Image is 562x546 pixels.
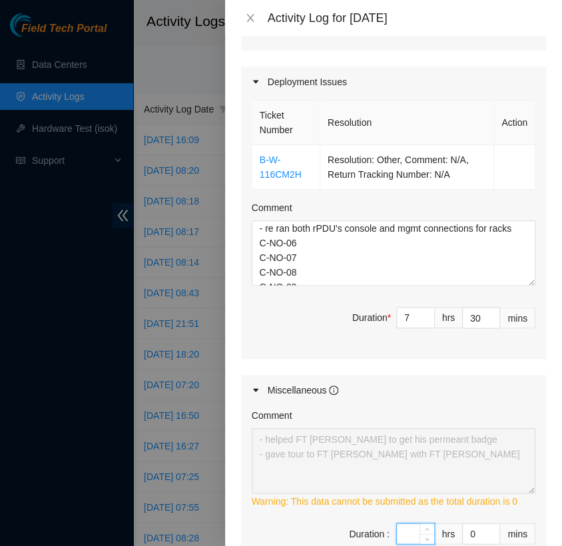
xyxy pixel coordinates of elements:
textarea: Comment [252,220,535,286]
span: Decrease Value [420,533,434,543]
label: Comment [252,408,292,423]
div: Miscellaneous info-circle [241,375,546,406]
div: hrs [435,307,463,328]
div: hrs [435,523,463,544]
div: mins [500,523,535,544]
th: Resolution [320,101,494,145]
div: Duration : [349,526,390,541]
span: caret-right [252,386,260,394]
span: close [245,13,256,23]
span: Increase Value [420,523,434,533]
div: Miscellaneous [268,383,339,398]
div: Activity Log for [DATE] [268,11,546,25]
textarea: Comment [252,428,535,493]
td: Resolution: Other, Comment: N/A, Return Tracking Number: N/A [320,145,494,190]
div: Warning: This data cannot be submitted as the total duration is 0 [252,493,535,523]
div: Deployment Issues [241,67,546,97]
div: Duration [352,310,391,325]
span: up [423,525,431,533]
span: info-circle [329,386,338,395]
div: mins [500,307,535,328]
th: Action [494,101,535,145]
a: B-W-116CM2H [260,154,302,180]
th: Ticket Number [252,101,320,145]
span: caret-right [252,78,260,86]
button: Close [241,12,260,25]
label: Comment [252,200,292,215]
span: down [423,535,431,543]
